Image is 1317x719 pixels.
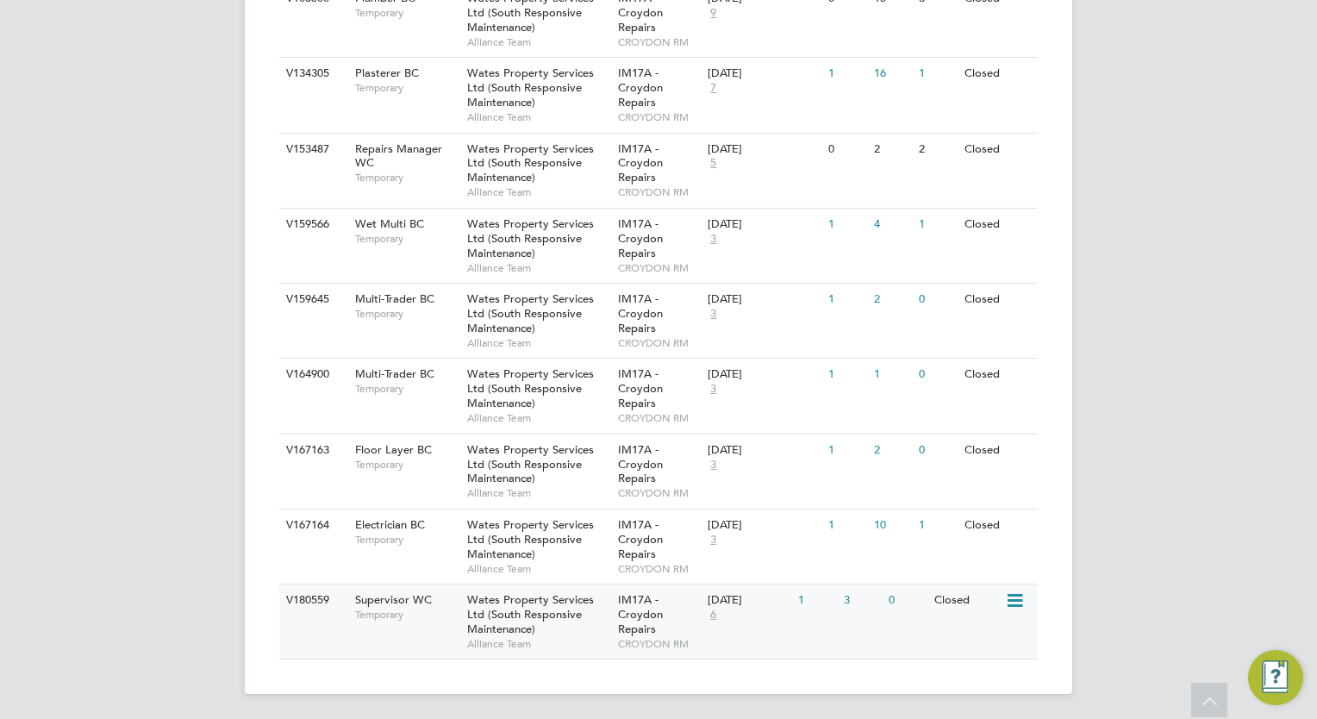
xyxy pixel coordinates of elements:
div: 1 [824,58,869,90]
span: Repairs Manager WC [355,141,442,171]
span: 9 [708,6,719,21]
span: Temporary [355,171,459,184]
div: Closed [960,359,1035,391]
span: CROYDON RM [618,336,700,350]
div: V167163 [282,435,342,466]
div: Closed [930,585,1005,616]
span: Temporary [355,458,459,472]
div: [DATE] [708,217,820,232]
div: Closed [960,134,1035,166]
span: Wates Property Services Ltd (South Responsive Maintenance) [467,592,594,636]
span: CROYDON RM [618,185,700,199]
span: 6 [708,608,719,622]
span: Temporary [355,81,459,95]
span: Alliance Team [467,637,609,651]
div: V167164 [282,510,342,541]
div: 0 [914,359,959,391]
span: Wates Property Services Ltd (South Responsive Maintenance) [467,141,594,185]
div: 1 [794,585,839,616]
span: Multi-Trader BC [355,366,434,381]
div: 0 [914,435,959,466]
span: Alliance Team [467,336,609,350]
span: Temporary [355,533,459,547]
div: 4 [870,209,914,241]
span: Wates Property Services Ltd (South Responsive Maintenance) [467,66,594,109]
div: 0 [914,284,959,316]
span: IM17A - Croydon Repairs [618,216,663,260]
span: Temporary [355,6,459,20]
div: 0 [884,585,929,616]
div: [DATE] [708,593,790,608]
span: Wates Property Services Ltd (South Responsive Maintenance) [467,366,594,410]
div: Closed [960,209,1035,241]
div: V159645 [282,284,342,316]
div: 1 [824,510,869,541]
span: 5 [708,156,719,171]
div: [DATE] [708,142,820,157]
span: 3 [708,458,719,472]
span: 3 [708,307,719,322]
span: CROYDON RM [618,637,700,651]
div: 3 [840,585,884,616]
div: 16 [870,58,914,90]
span: Wates Property Services Ltd (South Responsive Maintenance) [467,517,594,561]
span: IM17A - Croydon Repairs [618,291,663,335]
div: 10 [870,510,914,541]
span: Temporary [355,232,459,246]
div: V134305 [282,58,342,90]
div: 0 [824,134,869,166]
span: Alliance Team [467,110,609,124]
span: Alliance Team [467,261,609,275]
div: 2 [870,435,914,466]
span: Temporary [355,608,459,622]
div: V153487 [282,134,342,166]
span: Wates Property Services Ltd (South Responsive Maintenance) [467,442,594,486]
span: Multi-Trader BC [355,291,434,306]
span: Temporary [355,307,459,321]
div: 2 [870,284,914,316]
span: CROYDON RM [618,35,700,49]
span: Alliance Team [467,35,609,49]
span: CROYDON RM [618,110,700,124]
div: Closed [960,435,1035,466]
span: Plasterer BC [355,66,419,80]
span: Temporary [355,382,459,396]
span: IM17A - Croydon Repairs [618,141,663,185]
div: [DATE] [708,518,820,533]
span: 7 [708,81,719,96]
span: IM17A - Croydon Repairs [618,592,663,636]
div: 1 [914,209,959,241]
div: 1 [824,359,869,391]
span: CROYDON RM [618,486,700,500]
span: IM17A - Croydon Repairs [618,442,663,486]
div: V159566 [282,209,342,241]
span: CROYDON RM [618,562,700,576]
span: Alliance Team [467,185,609,199]
span: 3 [708,533,719,547]
div: 1 [914,58,959,90]
div: Closed [960,510,1035,541]
div: V180559 [282,585,342,616]
span: Electrician BC [355,517,425,532]
span: Wet Multi BC [355,216,424,231]
span: IM17A - Croydon Repairs [618,517,663,561]
div: 1 [824,209,869,241]
span: IM17A - Croydon Repairs [618,366,663,410]
button: Engage Resource Center [1248,650,1303,705]
span: CROYDON RM [618,261,700,275]
div: [DATE] [708,66,820,81]
span: 3 [708,382,719,397]
span: Supervisor WC [355,592,432,607]
div: 2 [870,134,914,166]
span: Wates Property Services Ltd (South Responsive Maintenance) [467,216,594,260]
div: V164900 [282,359,342,391]
div: 1 [870,359,914,391]
span: Alliance Team [467,562,609,576]
span: 3 [708,232,719,247]
span: Floor Layer BC [355,442,432,457]
span: Wates Property Services Ltd (South Responsive Maintenance) [467,291,594,335]
div: Closed [960,58,1035,90]
div: 2 [914,134,959,166]
div: [DATE] [708,292,820,307]
span: CROYDON RM [618,411,700,425]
